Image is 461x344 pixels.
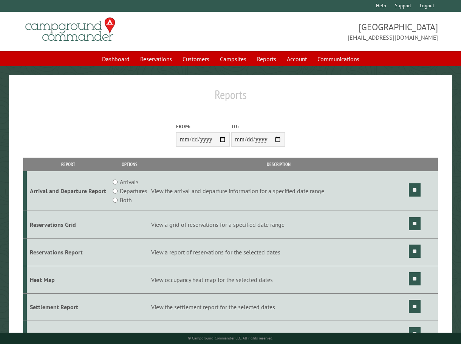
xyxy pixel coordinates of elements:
[27,293,110,321] td: Settlement Report
[230,21,438,42] span: [GEOGRAPHIC_DATA] [EMAIL_ADDRESS][DOMAIN_NAME]
[136,52,176,66] a: Reservations
[231,123,285,130] label: To:
[23,15,118,44] img: Campground Commander
[176,123,230,130] label: From:
[150,293,408,321] td: View the settlement report for the selected dates
[120,177,139,186] label: Arrivals
[27,211,110,239] td: Reservations Grid
[27,266,110,293] td: Heat Map
[27,158,110,171] th: Report
[23,87,438,108] h1: Reports
[215,52,251,66] a: Campsites
[27,171,110,211] td: Arrival and Departure Report
[97,52,134,66] a: Dashboard
[150,158,408,171] th: Description
[282,52,311,66] a: Account
[188,336,273,341] small: © Campground Commander LLC. All rights reserved.
[120,186,147,195] label: Departures
[27,238,110,266] td: Reservations Report
[313,52,364,66] a: Communications
[150,171,408,211] td: View the arrival and departure information for a specified date range
[120,195,131,205] label: Both
[252,52,281,66] a: Reports
[150,211,408,239] td: View a grid of reservations for a specified date range
[150,266,408,293] td: View occupancy heat map for the selected dates
[150,238,408,266] td: View a report of reservations for the selected dates
[178,52,214,66] a: Customers
[110,158,150,171] th: Options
